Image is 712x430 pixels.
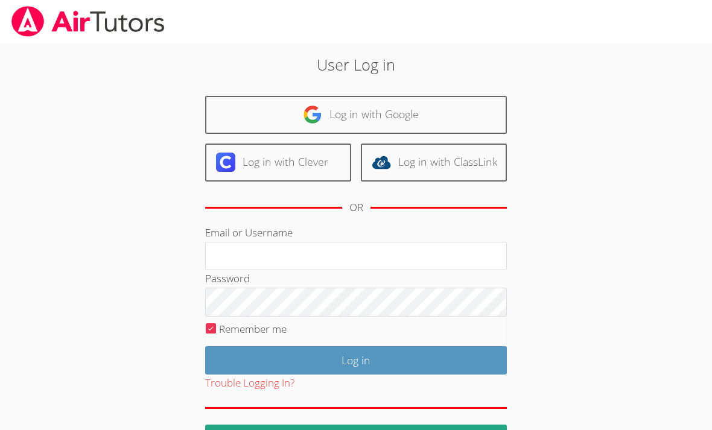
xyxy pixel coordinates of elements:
h2: User Log in [164,53,548,76]
a: Log in with Clever [205,144,351,182]
img: google-logo-50288ca7cdecda66e5e0955fdab243c47b7ad437acaf1139b6f446037453330a.svg [303,105,322,124]
input: Log in [205,346,507,375]
button: Trouble Logging In? [205,375,294,392]
img: airtutors_banner-c4298cdbf04f3fff15de1276eac7730deb9818008684d7c2e4769d2f7ddbe033.png [10,6,166,37]
img: classlink-logo-d6bb404cc1216ec64c9a2012d9dc4662098be43eaf13dc465df04b49fa7ab582.svg [372,153,391,172]
img: clever-logo-6eab21bc6e7a338710f1a6ff85c0baf02591cd810cc4098c63d3a4b26e2feb20.svg [216,153,235,172]
a: Log in with Google [205,96,507,134]
label: Password [205,271,250,285]
a: Log in with ClassLink [361,144,507,182]
label: Remember me [219,322,287,336]
label: Email or Username [205,226,293,239]
div: OR [349,199,363,217]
